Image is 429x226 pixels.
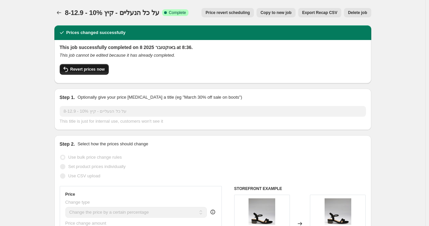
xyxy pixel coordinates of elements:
[68,155,122,160] span: Use bulk price change rules
[249,198,275,225] img: 114040001_1-2_80x.webp
[54,8,64,17] button: Price change jobs
[234,186,366,191] h6: STOREFRONT EXAMPLE
[60,119,163,124] span: This title is just for internal use, customers won't see it
[65,221,106,226] span: Price change amount
[298,8,341,17] button: Export Recap CSV
[60,64,109,75] button: Revert prices now
[65,9,160,16] span: 8-12.9 - 10% על כל הנעליים - קיץ
[257,8,296,17] button: Copy to new job
[325,198,351,225] img: 114040001_1-2_80x.webp
[65,192,75,197] h3: Price
[261,10,292,15] span: Copy to new job
[68,164,126,169] span: Set product prices individually
[77,141,148,147] p: Select how the prices should change
[60,141,75,147] h2: Step 2.
[60,44,366,51] h2: This job successfully completed on 8 באוקטובר 2025 at 8:36.
[60,94,75,101] h2: Step 1.
[205,10,250,15] span: Price revert scheduling
[201,8,254,17] button: Price revert scheduling
[302,10,337,15] span: Export Recap CSV
[77,94,242,101] p: Optionally give your price [MEDICAL_DATA] a title (eg "March 30% off sale on boots")
[60,53,175,58] i: This job cannot be edited because it has already completed.
[348,10,367,15] span: Delete job
[344,8,371,17] button: Delete job
[66,29,126,36] h2: Prices changed successfully
[60,106,366,117] input: 30% off holiday sale
[169,10,186,15] span: Complete
[70,67,105,72] span: Revert prices now
[65,200,90,205] span: Change type
[68,173,100,178] span: Use CSV upload
[209,209,216,215] div: help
